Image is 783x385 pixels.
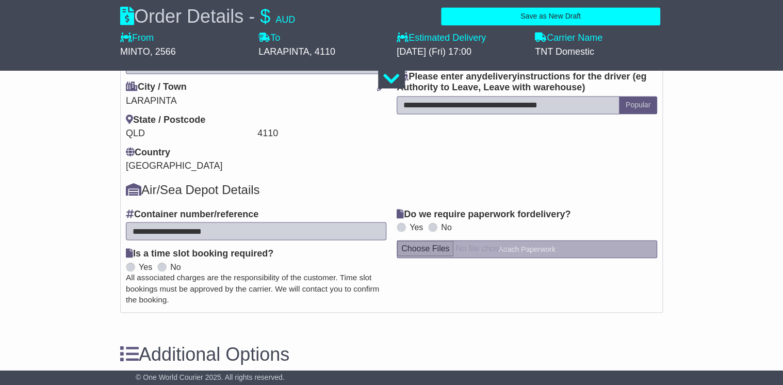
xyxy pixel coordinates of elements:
[150,46,176,57] span: , 2566
[535,33,602,44] label: Carrier Name
[126,115,205,126] label: State / Postcode
[126,82,187,93] label: City / Town
[170,262,181,271] label: No
[120,344,663,364] h3: Additional Options
[258,33,280,44] label: To
[120,33,154,44] label: From
[397,33,525,44] label: Estimated Delivery
[126,248,273,259] label: Is a time slot booking required?
[126,147,170,158] label: Country
[410,222,423,232] label: Yes
[126,272,379,303] small: All associated charges are the responsibility of the customer. Time slot bookings must be approve...
[126,208,258,220] label: Container number/reference
[120,46,150,57] span: MINTO
[397,240,657,258] a: Attach Paperwork
[530,208,565,219] span: delivery
[441,222,451,232] label: No
[126,95,386,107] div: LARAPINTA
[120,5,295,27] div: Order Details -
[619,96,657,114] button: Popular
[257,128,386,139] div: 4110
[260,6,270,27] span: $
[275,14,295,25] span: AUD
[258,46,309,57] span: LARAPINTA
[126,161,222,171] span: [GEOGRAPHIC_DATA]
[397,208,570,220] label: Do we require paperwork for ?
[126,183,657,198] div: Air/Sea Depot Details
[126,128,255,139] div: QLD
[397,46,525,58] div: [DATE] (Fri) 17:00
[535,46,663,58] div: TNT Domestic
[136,373,285,381] span: © One World Courier 2025. All rights reserved.
[441,7,660,25] button: Save as New Draft
[309,46,335,57] span: , 4110
[139,262,152,271] label: Yes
